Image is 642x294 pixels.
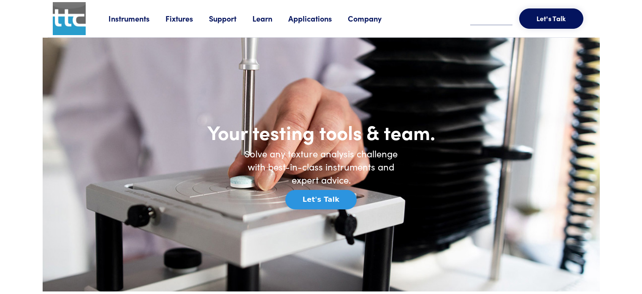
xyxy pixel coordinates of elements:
[53,2,86,35] img: ttc_logo_1x1_v1.0.png
[165,13,209,24] a: Fixtures
[348,13,398,24] a: Company
[519,8,583,29] button: Let's Talk
[108,13,165,24] a: Instruments
[152,120,490,144] h1: Your testing tools & team.
[285,190,357,209] button: Let's Talk
[288,13,348,24] a: Applications
[237,147,406,186] h6: Solve any texture analysis challenge with best-in-class instruments and expert advice.
[252,13,288,24] a: Learn
[209,13,252,24] a: Support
